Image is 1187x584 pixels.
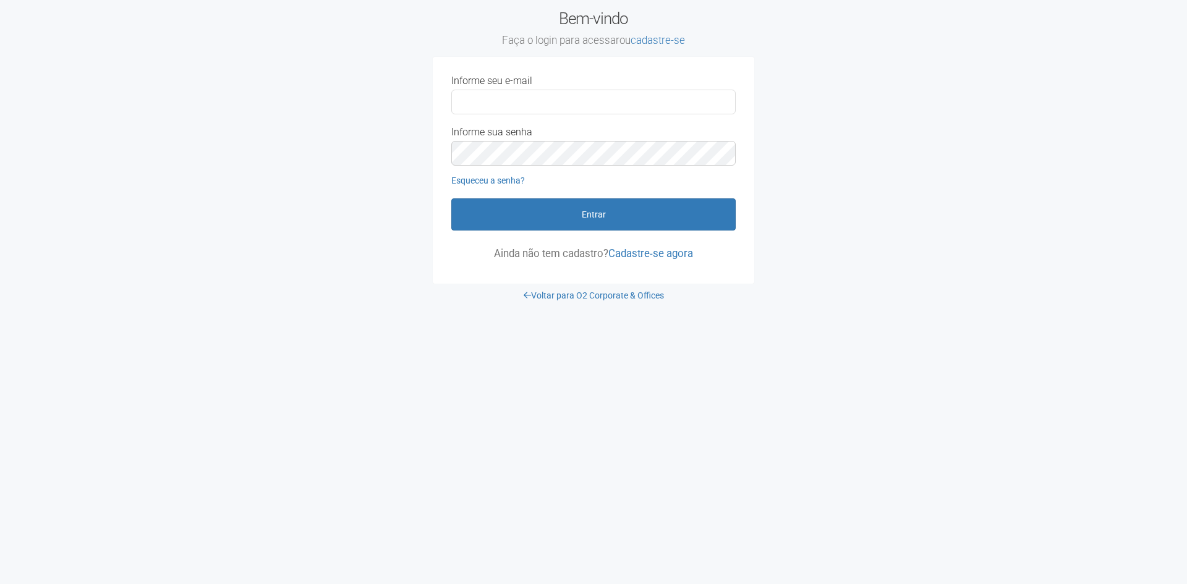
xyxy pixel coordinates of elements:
[524,290,664,300] a: Voltar para O2 Corporate & Offices
[631,34,685,46] a: cadastre-se
[451,248,736,259] p: Ainda não tem cadastro?
[619,34,685,46] span: ou
[451,198,736,231] button: Entrar
[451,127,532,138] label: Informe sua senha
[451,176,525,185] a: Esqueceu a senha?
[608,247,693,260] a: Cadastre-se agora
[451,75,532,87] label: Informe seu e-mail
[433,34,754,48] small: Faça o login para acessar
[433,9,754,48] h2: Bem-vindo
